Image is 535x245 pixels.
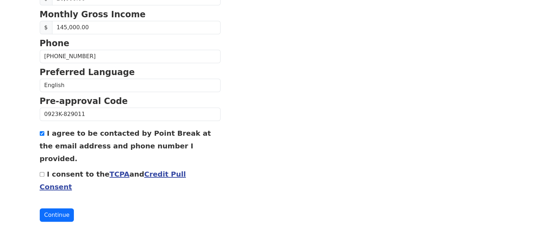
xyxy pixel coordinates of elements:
[40,129,211,163] label: I agree to be contacted by Point Break at the email address and phone number I provided.
[40,38,70,48] strong: Phone
[40,67,135,77] strong: Preferred Language
[40,170,186,191] label: I consent to the and
[109,170,129,178] a: TCPA
[40,50,221,63] input: Phone
[40,8,221,21] p: Monthly Gross Income
[52,21,221,34] input: Monthly Gross Income
[40,108,221,121] input: Pre-approval Code
[40,96,128,106] strong: Pre-approval Code
[40,21,52,34] span: $
[40,208,74,222] button: Continue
